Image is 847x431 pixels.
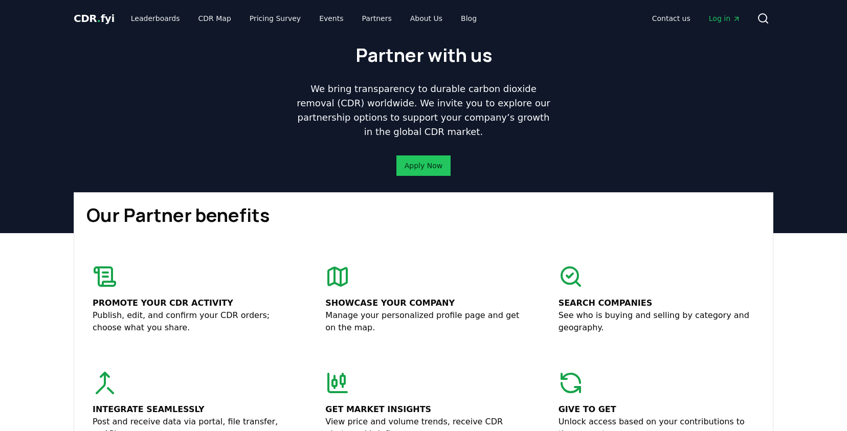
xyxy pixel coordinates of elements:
p: Search companies [559,297,754,309]
span: CDR fyi [74,12,115,25]
button: Apply Now [396,155,451,176]
a: Log in [701,9,749,28]
a: Blog [453,9,485,28]
p: Publish, edit, and confirm your CDR orders; choose what you share. [93,309,288,334]
p: Showcase your company [325,297,521,309]
p: Promote your CDR activity [93,297,288,309]
a: Leaderboards [123,9,188,28]
p: Integrate seamlessly [93,403,288,416]
a: Contact us [644,9,699,28]
span: Log in [709,13,741,24]
a: CDR Map [190,9,239,28]
p: We bring transparency to durable carbon dioxide removal (CDR) worldwide. We invite you to explore... [293,82,554,139]
p: Manage your personalized profile page and get on the map. [325,309,521,334]
a: About Us [402,9,451,28]
h1: Our Partner benefits [86,205,761,225]
p: Get market insights [325,403,521,416]
p: Give to get [559,403,754,416]
nav: Main [644,9,749,28]
h1: Partner with us [355,45,492,65]
a: CDR.fyi [74,11,115,26]
span: . [97,12,101,25]
a: Apply Now [405,161,442,171]
a: Events [311,9,351,28]
nav: Main [123,9,485,28]
p: See who is buying and selling by category and geography. [559,309,754,334]
a: Pricing Survey [241,9,309,28]
a: Partners [354,9,400,28]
